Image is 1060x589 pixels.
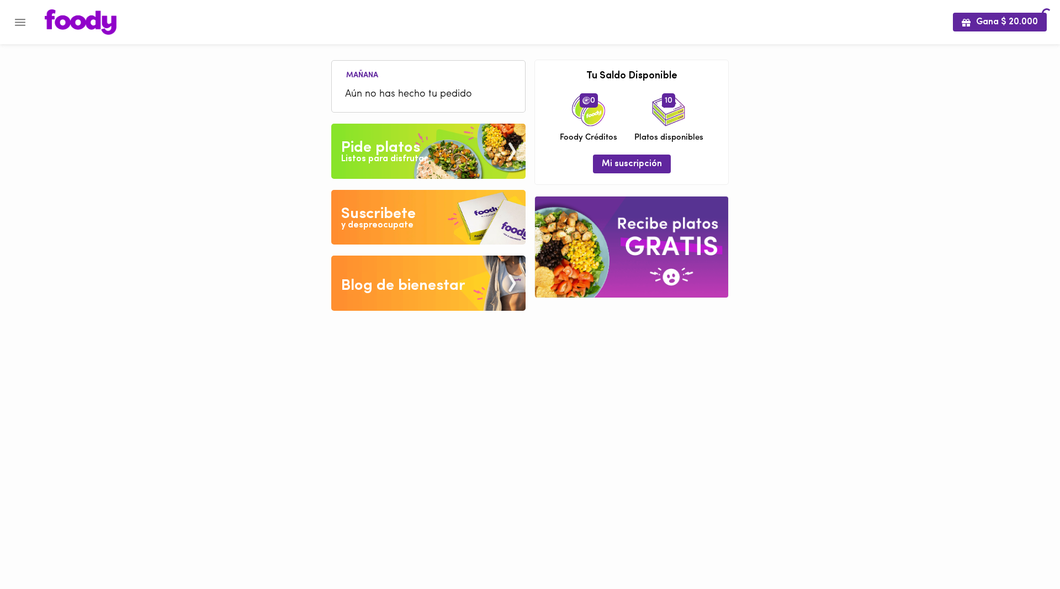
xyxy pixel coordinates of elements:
button: Gana $ 20.000 [953,13,1047,31]
img: Pide un Platos [331,124,526,179]
span: 0 [580,93,598,108]
button: Menu [7,9,34,36]
span: Foody Créditos [560,132,617,144]
div: Blog de bienestar [341,275,465,297]
div: Pide platos [341,137,420,159]
button: Mi suscripción [593,155,671,173]
img: logo.png [45,9,116,35]
div: y despreocupate [341,219,414,232]
img: foody-creditos.png [582,97,590,104]
div: Suscribete [341,203,416,225]
div: Listos para disfrutar [341,153,427,166]
img: credits-package.png [572,93,605,126]
span: Aún no has hecho tu pedido [345,87,512,102]
img: referral-banner.png [535,197,728,298]
span: Gana $ 20.000 [962,17,1038,28]
img: Disfruta bajar de peso [331,190,526,245]
li: Mañana [337,69,387,79]
span: 10 [662,93,675,108]
img: icon_dishes.png [652,93,685,126]
img: Blog de bienestar [331,256,526,311]
iframe: Messagebird Livechat Widget [996,525,1049,578]
span: Platos disponibles [634,132,703,144]
h3: Tu Saldo Disponible [543,71,720,82]
span: Mi suscripción [602,159,662,169]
